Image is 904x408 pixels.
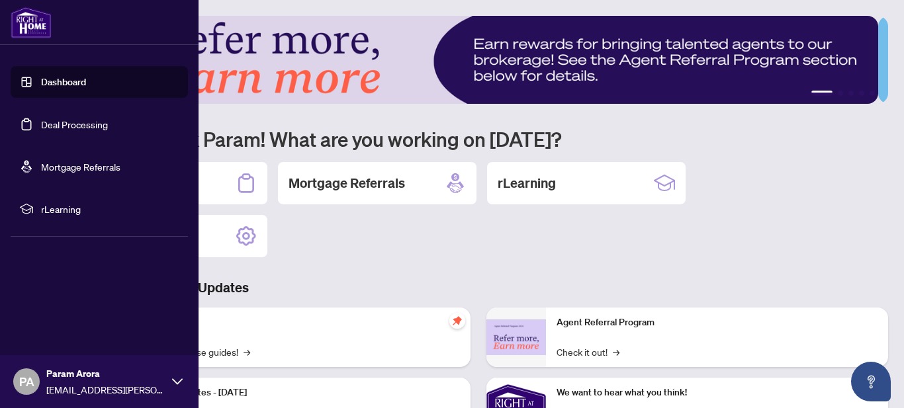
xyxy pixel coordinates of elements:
p: Agent Referral Program [557,315,878,330]
button: 1 [811,91,833,96]
span: → [613,345,619,359]
h2: rLearning [498,174,556,192]
a: Dashboard [41,76,86,88]
h3: Brokerage & Industry Updates [69,278,888,297]
button: 4 [859,91,864,96]
span: [EMAIL_ADDRESS][PERSON_NAME][DOMAIN_NAME] [46,382,165,397]
p: Self-Help [139,315,460,330]
img: Slide 0 [69,16,878,104]
span: pushpin [449,313,465,329]
span: → [244,345,250,359]
a: Deal Processing [41,118,108,130]
span: Param Arora [46,366,165,381]
a: Check it out!→ [557,345,619,359]
p: Platform Updates - [DATE] [139,386,460,400]
span: PA [19,372,34,391]
button: 3 [848,91,854,96]
a: Mortgage Referrals [41,161,120,173]
button: 5 [870,91,875,96]
p: We want to hear what you think! [557,386,878,400]
button: 2 [838,91,843,96]
h2: Mortgage Referrals [289,174,405,192]
img: logo [11,7,52,38]
button: Open asap [851,362,891,401]
h1: Welcome back Param! What are you working on [DATE]? [69,126,888,151]
span: rLearning [41,202,179,216]
img: Agent Referral Program [486,319,546,356]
